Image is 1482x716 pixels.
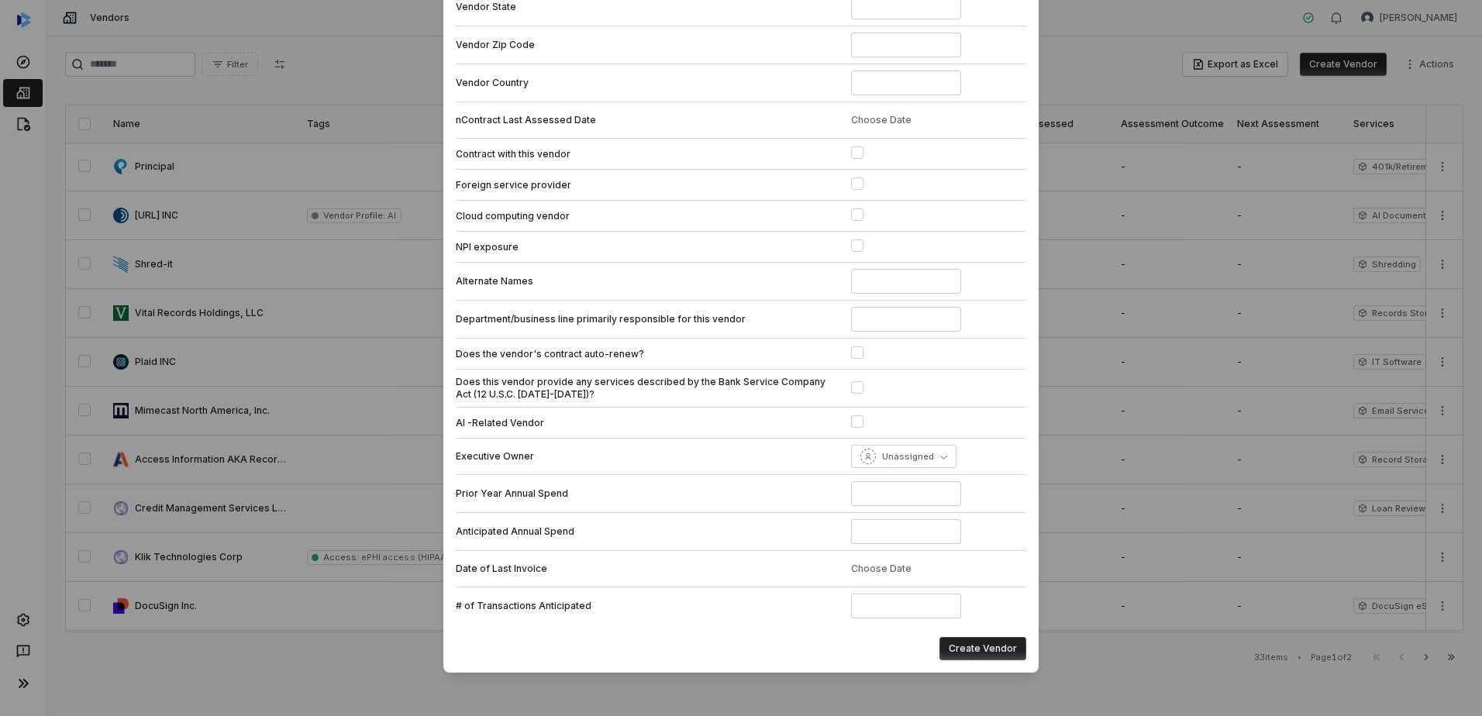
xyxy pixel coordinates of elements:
[456,348,839,360] label: Does the vendor's contract auto-renew?
[456,450,839,463] label: Executive Owner
[939,637,1026,660] button: Create Vendor
[456,179,839,191] label: Foreign service provider
[846,552,916,585] button: Choose Date
[456,275,839,287] label: Alternate Names
[456,241,839,253] label: NPI exposure
[456,563,839,575] label: Date of Last Invoice
[456,600,839,612] label: # of Transactions Anticipated
[456,417,839,429] label: AI -Related Vendor
[882,451,934,463] span: Unassigned
[456,487,839,500] label: Prior Year Annual Spend
[456,376,839,401] label: Does this vendor provide any services described by the Bank Service Company Act (12 U.S.C. [DATE]...
[456,114,839,126] label: nContract Last Assessed Date
[456,313,839,325] label: Department/business line primarily responsible for this vendor
[456,525,839,538] label: Anticipated Annual Spend
[846,104,916,136] button: Choose Date
[456,39,839,51] label: Vendor Zip Code
[456,210,839,222] label: Cloud computing vendor
[456,77,839,89] label: Vendor Country
[456,1,839,13] label: Vendor State
[456,148,839,160] label: Contract with this vendor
